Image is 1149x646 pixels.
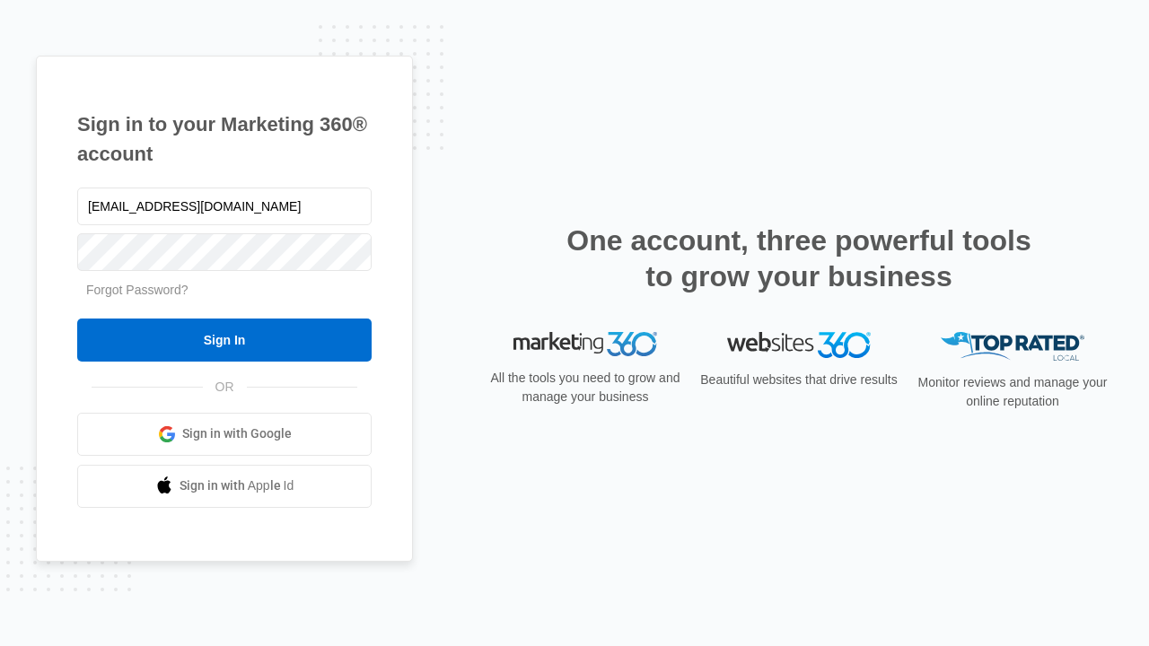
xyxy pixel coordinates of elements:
[727,332,871,358] img: Websites 360
[77,109,372,169] h1: Sign in to your Marketing 360® account
[77,188,372,225] input: Email
[941,332,1084,362] img: Top Rated Local
[561,223,1037,294] h2: One account, three powerful tools to grow your business
[182,424,292,443] span: Sign in with Google
[77,319,372,362] input: Sign In
[485,369,686,406] p: All the tools you need to grow and manage your business
[77,465,372,508] a: Sign in with Apple Id
[912,373,1113,411] p: Monitor reviews and manage your online reputation
[203,378,247,397] span: OR
[698,371,899,389] p: Beautiful websites that drive results
[513,332,657,357] img: Marketing 360
[77,413,372,456] a: Sign in with Google
[180,476,294,495] span: Sign in with Apple Id
[86,283,189,297] a: Forgot Password?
